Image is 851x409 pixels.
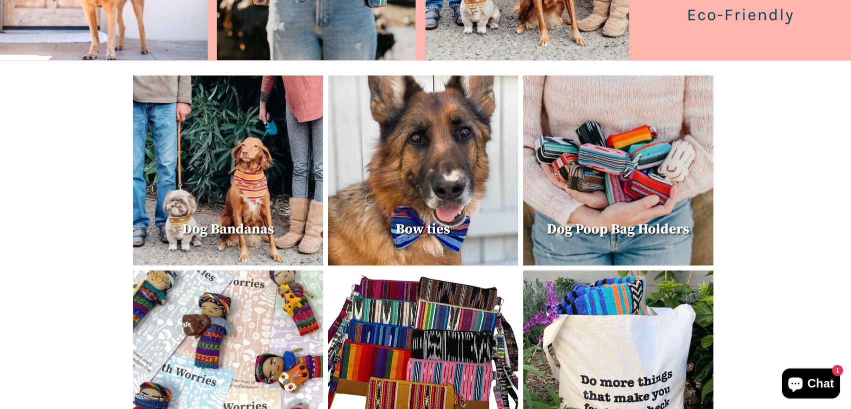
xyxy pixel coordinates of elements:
[547,220,689,238] span: Dog Poop Bag Holders
[328,75,518,274] a: Bow ties
[182,220,274,238] span: Dog Bandanas
[396,220,450,238] span: Bow ties
[523,75,713,274] a: Dog Poop Bag Holders
[779,368,843,401] inbox-online-store-chat: Shopify online store chat
[133,75,323,274] a: Dog Bandanas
